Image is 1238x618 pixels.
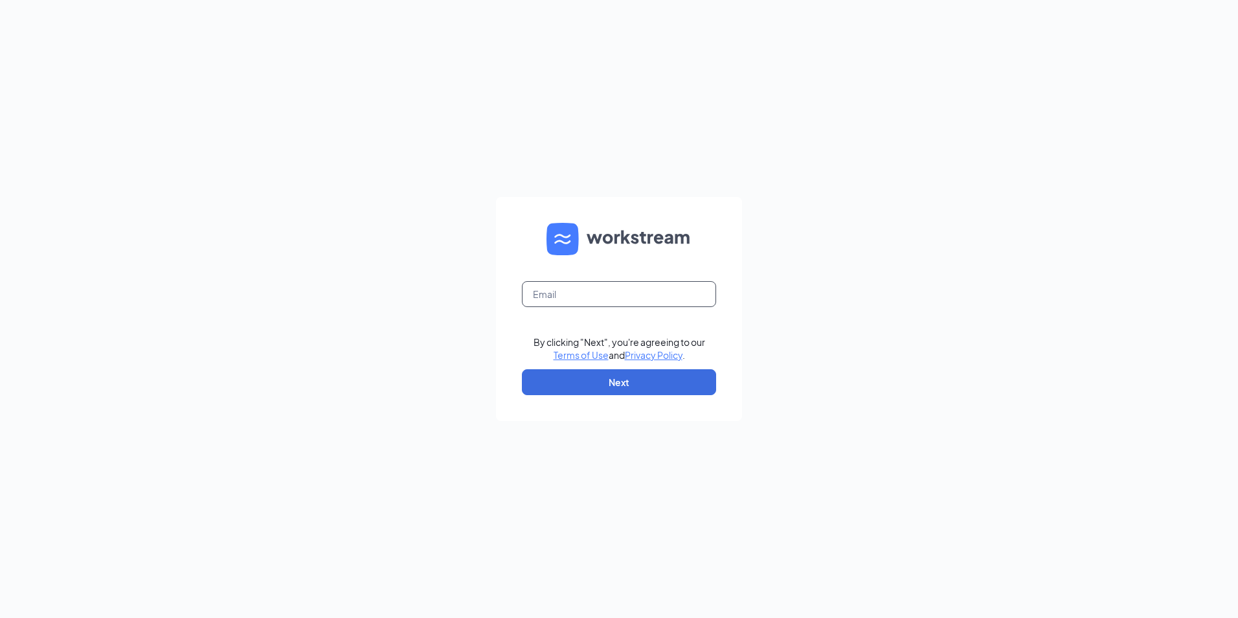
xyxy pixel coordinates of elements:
a: Terms of Use [554,349,609,361]
a: Privacy Policy [625,349,682,361]
img: WS logo and Workstream text [546,223,692,255]
input: Email [522,281,716,307]
button: Next [522,369,716,395]
div: By clicking "Next", you're agreeing to our and . [534,336,705,361]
